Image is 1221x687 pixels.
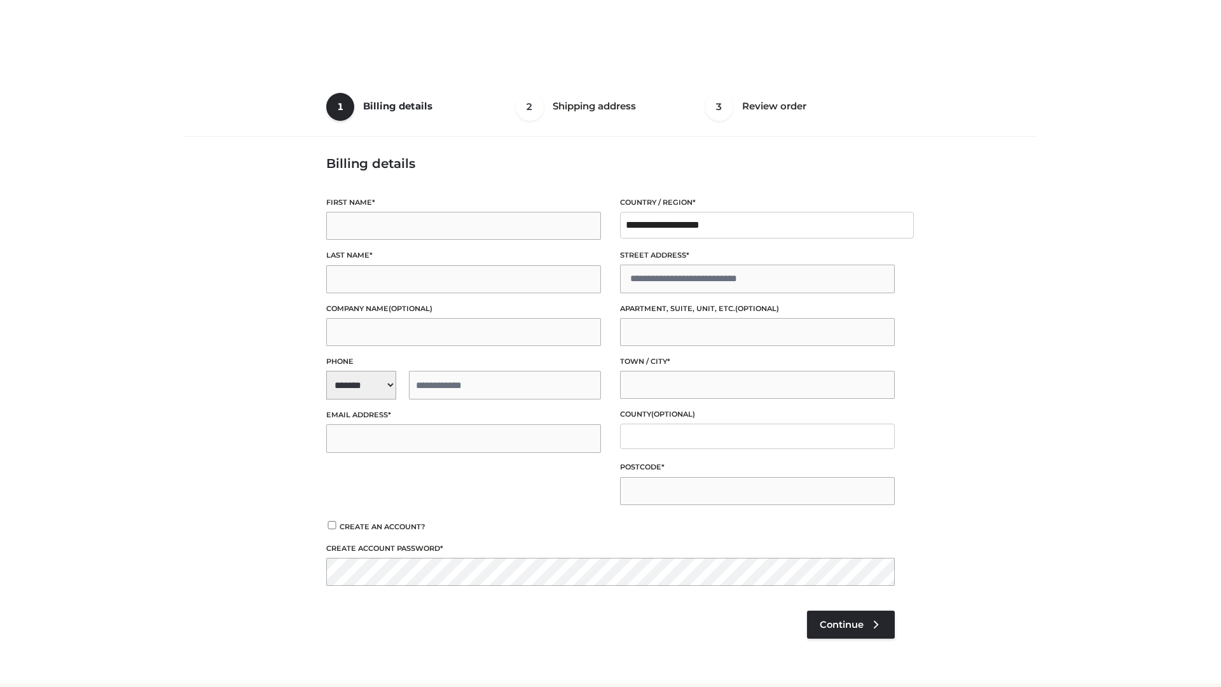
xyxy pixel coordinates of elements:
span: (optional) [389,304,432,313]
span: 3 [705,93,733,121]
span: Continue [820,619,864,630]
span: 2 [516,93,544,121]
input: Create an account? [326,521,338,529]
span: 1 [326,93,354,121]
label: Email address [326,409,601,421]
h3: Billing details [326,156,895,171]
span: (optional) [735,304,779,313]
label: Town / City [620,356,895,368]
label: County [620,408,895,420]
label: Phone [326,356,601,368]
label: Last name [326,249,601,261]
span: Shipping address [553,100,636,112]
label: Country / Region [620,197,895,209]
label: Apartment, suite, unit, etc. [620,303,895,315]
span: Billing details [363,100,432,112]
label: Company name [326,303,601,315]
label: Postcode [620,461,895,473]
label: Create account password [326,543,895,555]
label: Street address [620,249,895,261]
span: (optional) [651,410,695,419]
a: Continue [807,611,895,639]
span: Create an account? [340,522,425,531]
span: Review order [742,100,806,112]
label: First name [326,197,601,209]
